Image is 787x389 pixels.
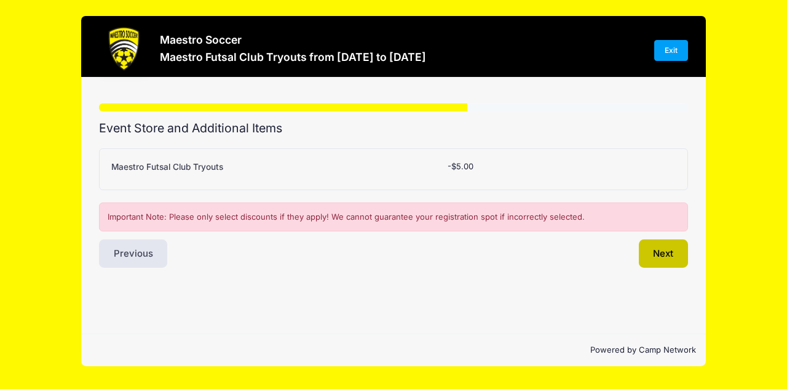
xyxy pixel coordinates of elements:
[91,344,696,356] p: Powered by Camp Network
[639,239,689,268] button: Next
[99,203,688,232] div: Important Note: Please only select discounts if they apply! We cannot guarantee your registration...
[111,161,223,173] label: Maestro Futsal Club Tryouts
[654,40,689,61] a: Exit
[99,121,688,135] h2: Event Store and Additional Items
[99,239,168,268] button: Previous
[448,161,473,171] span: -$5.00
[160,50,426,63] h3: Maestro Futsal Club Tryouts from [DATE] to [DATE]
[160,33,426,46] h3: Maestro Soccer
